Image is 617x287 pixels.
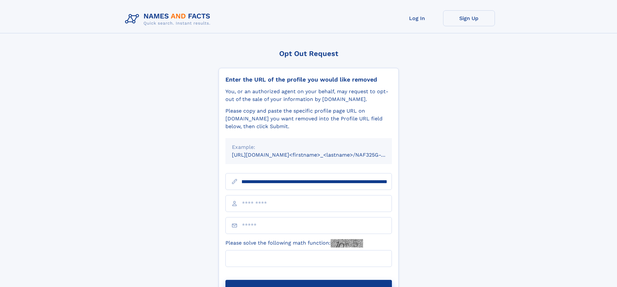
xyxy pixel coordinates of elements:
[443,10,495,26] a: Sign Up
[225,239,363,248] label: Please solve the following math function:
[122,10,216,28] img: Logo Names and Facts
[232,143,385,151] div: Example:
[391,10,443,26] a: Log In
[219,50,399,58] div: Opt Out Request
[225,107,392,130] div: Please copy and paste the specific profile page URL on [DOMAIN_NAME] you want removed into the Pr...
[225,88,392,103] div: You, or an authorized agent on your behalf, may request to opt-out of the sale of your informatio...
[225,76,392,83] div: Enter the URL of the profile you would like removed
[232,152,404,158] small: [URL][DOMAIN_NAME]<firstname>_<lastname>/NAF325G-xxxxxxxx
